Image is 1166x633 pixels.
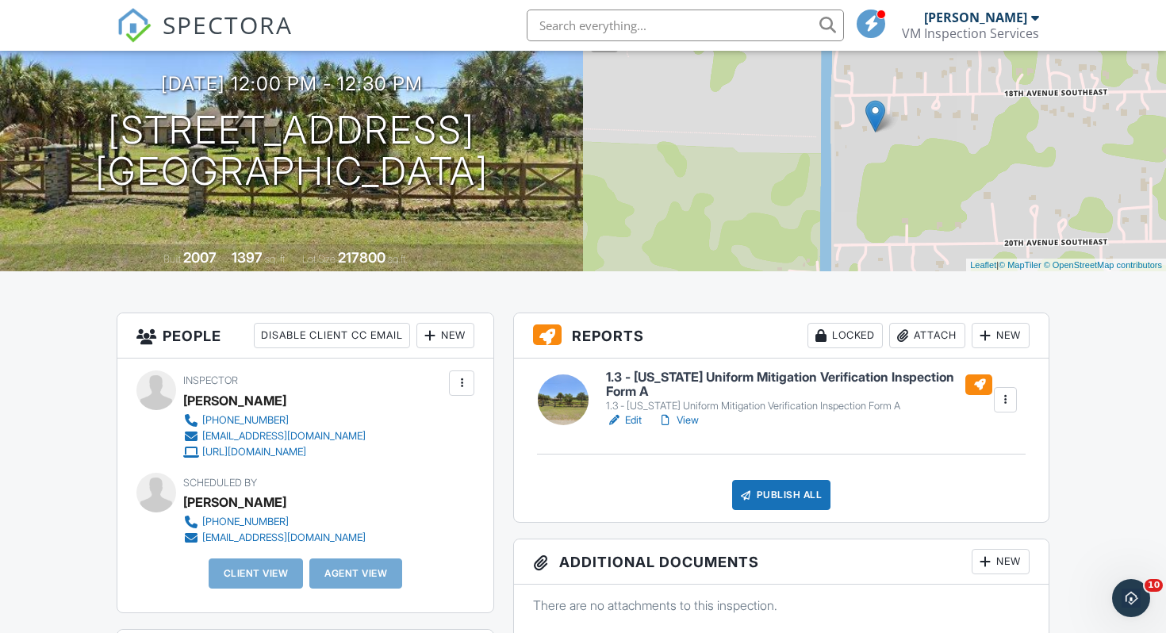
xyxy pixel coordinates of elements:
[889,323,965,348] div: Attach
[254,323,410,348] div: Disable Client CC Email
[1112,579,1150,617] iframe: Intercom live chat
[972,323,1030,348] div: New
[527,10,844,41] input: Search everything...
[388,253,408,265] span: sq.ft.
[202,430,366,443] div: [EMAIL_ADDRESS][DOMAIN_NAME]
[732,480,831,510] div: Publish All
[533,597,1030,614] p: There are no attachments to this inspection.
[183,389,286,412] div: [PERSON_NAME]
[606,370,992,398] h6: 1.3 - [US_STATE] Uniform Mitigation Verification Inspection Form A
[966,259,1166,272] div: |
[302,253,336,265] span: Lot Size
[117,8,152,43] img: The Best Home Inspection Software - Spectora
[970,260,996,270] a: Leaflet
[514,313,1049,359] h3: Reports
[416,323,474,348] div: New
[265,253,287,265] span: sq. ft.
[514,539,1049,585] h3: Additional Documents
[1145,579,1163,592] span: 10
[117,21,293,55] a: SPECTORA
[183,477,257,489] span: Scheduled By
[161,73,423,94] h3: [DATE] 12:00 pm - 12:30 pm
[807,323,883,348] div: Locked
[999,260,1041,270] a: © MapTiler
[202,516,289,528] div: [PHONE_NUMBER]
[902,25,1039,41] div: VM Inspection Services
[183,490,286,514] div: [PERSON_NAME]
[183,412,366,428] a: [PHONE_NUMBER]
[232,249,263,266] div: 1397
[606,400,992,412] div: 1.3 - [US_STATE] Uniform Mitigation Verification Inspection Form A
[183,374,238,386] span: Inspector
[924,10,1027,25] div: [PERSON_NAME]
[972,549,1030,574] div: New
[95,109,489,194] h1: [STREET_ADDRESS] [GEOGRAPHIC_DATA]
[163,253,181,265] span: Built
[183,444,366,460] a: [URL][DOMAIN_NAME]
[163,8,293,41] span: SPECTORA
[658,412,699,428] a: View
[183,514,366,530] a: [PHONE_NUMBER]
[338,249,385,266] div: 217800
[202,414,289,427] div: [PHONE_NUMBER]
[606,370,992,412] a: 1.3 - [US_STATE] Uniform Mitigation Verification Inspection Form A 1.3 - [US_STATE] Uniform Mitig...
[606,412,642,428] a: Edit
[117,313,493,359] h3: People
[183,530,366,546] a: [EMAIL_ADDRESS][DOMAIN_NAME]
[183,428,366,444] a: [EMAIL_ADDRESS][DOMAIN_NAME]
[183,249,217,266] div: 2007
[202,446,306,458] div: [URL][DOMAIN_NAME]
[1044,260,1162,270] a: © OpenStreetMap contributors
[202,531,366,544] div: [EMAIL_ADDRESS][DOMAIN_NAME]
